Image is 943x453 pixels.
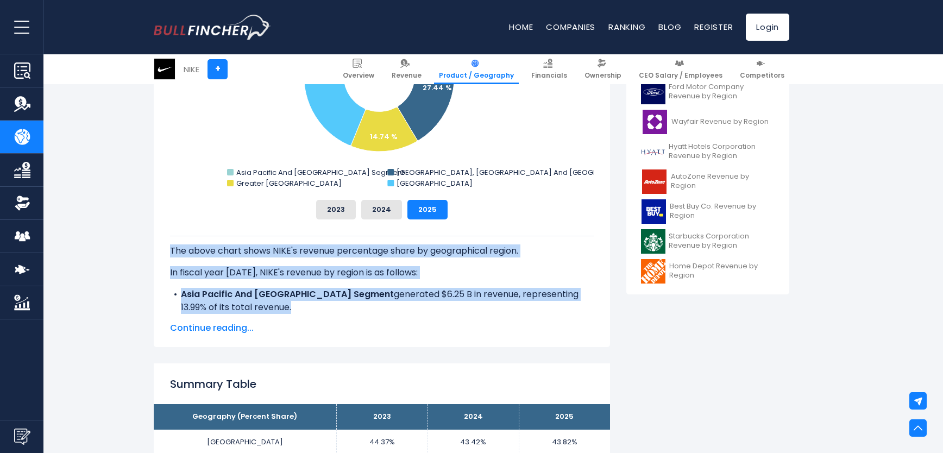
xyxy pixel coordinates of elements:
a: Ownership [580,54,626,84]
span: Competitors [740,71,784,80]
span: Home Depot Revenue by Region [669,262,775,280]
text: [GEOGRAPHIC_DATA] [397,178,473,188]
text: [GEOGRAPHIC_DATA], [GEOGRAPHIC_DATA] And [GEOGRAPHIC_DATA] Segment [397,167,680,178]
img: Bullfincher logo [154,15,271,40]
text: 14.74 % [370,131,398,142]
th: 2024 [428,404,519,430]
span: CEO Salary / Employees [639,71,722,80]
a: Ranking [608,21,645,33]
button: 2024 [361,200,402,219]
a: Go to homepage [154,15,271,40]
span: Best Buy Co. Revenue by Region [670,202,775,221]
div: The for NIKE is the North America, which represents 43.82% of its total revenue. The for NIKE is ... [170,236,594,431]
a: Wayfair Revenue by Region [634,107,781,137]
button: 2023 [316,200,356,219]
a: Register [694,21,733,33]
p: The above chart shows NIKE's revenue percentage share by geographical region. [170,244,594,257]
text: Greater [GEOGRAPHIC_DATA] [236,178,342,188]
a: Product / Geography [434,54,519,84]
a: Overview [338,54,379,84]
a: Companies [546,21,595,33]
div: NIKE [184,63,199,75]
img: H logo [641,140,665,164]
span: Revenue [392,71,422,80]
img: BBY logo [641,199,667,224]
img: AZO logo [641,169,668,194]
span: Starbucks Corporation Revenue by Region [669,232,775,250]
img: Ownership [14,195,30,211]
a: Revenue [387,54,426,84]
h2: Summary Table [170,376,594,392]
li: generated $6.25 B in revenue, representing 13.99% of its total revenue. [170,288,594,314]
span: AutoZone Revenue by Region [671,172,775,191]
a: Financials [526,54,572,84]
a: Login [746,14,789,41]
th: 2025 [519,404,610,430]
span: Ownership [584,71,621,80]
span: Product / Geography [439,71,514,80]
button: 2025 [407,200,448,219]
span: Continue reading... [170,322,594,335]
text: 27.44 % [423,83,452,93]
p: In fiscal year [DATE], NIKE's revenue by region is as follows: [170,266,594,279]
th: 2023 [336,404,428,430]
a: Blog [658,21,681,33]
a: Competitors [735,54,789,84]
img: W logo [641,110,668,134]
b: Asia Pacific And [GEOGRAPHIC_DATA] Segment [181,288,394,300]
img: HD logo [641,259,666,284]
a: Hyatt Hotels Corporation Revenue by Region [634,137,781,167]
b: [GEOGRAPHIC_DATA], [GEOGRAPHIC_DATA] And [GEOGRAPHIC_DATA] Segment [181,314,541,326]
a: Starbucks Corporation Revenue by Region [634,226,781,256]
a: Home [509,21,533,33]
a: Best Buy Co. Revenue by Region [634,197,781,226]
a: CEO Salary / Employees [634,54,727,84]
a: + [208,59,228,79]
img: SBUX logo [641,229,665,254]
img: F logo [641,80,665,104]
a: Ford Motor Company Revenue by Region [634,77,781,107]
span: Hyatt Hotels Corporation Revenue by Region [669,142,775,161]
a: Home Depot Revenue by Region [634,256,781,286]
text: Asia Pacific And [GEOGRAPHIC_DATA] Segment [236,167,404,178]
span: Wayfair Revenue by Region [671,117,769,127]
th: Geography (Percent Share) [154,404,336,430]
span: Overview [343,71,374,80]
span: Financials [531,71,567,80]
li: generated $12.26 B in revenue, representing 27.44% of its total revenue. [170,314,594,340]
a: AutoZone Revenue by Region [634,167,781,197]
span: Ford Motor Company Revenue by Region [669,83,775,101]
img: NKE logo [154,59,175,79]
